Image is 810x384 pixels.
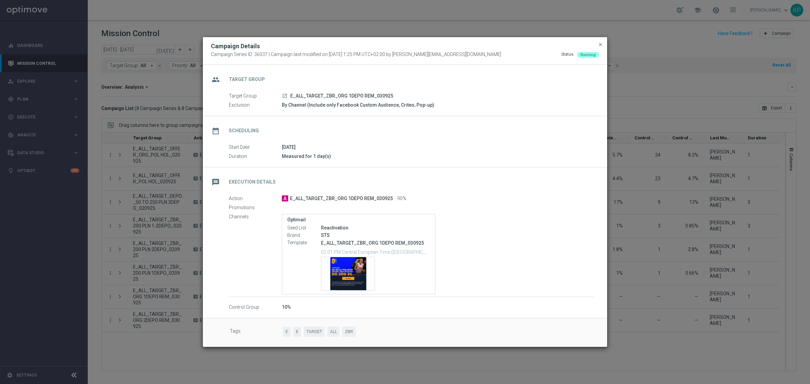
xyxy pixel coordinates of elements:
label: Seed List [287,225,321,231]
label: Channels [229,214,282,220]
colored-tag: Running [577,52,599,57]
label: Brand [287,232,321,239]
p: 02:01 PM Central European Time ([GEOGRAPHIC_DATA]) (UTC +02:00) [321,248,430,255]
label: Control Group [229,304,282,310]
div: 10% [282,304,594,310]
p: E_ALL_TARGET_ZBR_ORG 1DEPO REM_030925 [321,240,430,246]
span: close [598,42,603,47]
span: E [283,327,291,337]
div: Measured for 1 day(s) [282,153,594,160]
label: Action [229,196,282,202]
i: group [210,74,222,86]
label: Duration [229,154,282,160]
h2: Target Group [229,76,265,83]
div: [DATE] [282,144,594,150]
span: E_ALL_TARGET_ZBR_ORG 1DEPO REM_030925 [290,93,393,99]
h2: Campaign Details [211,42,260,50]
span: Running [580,53,596,57]
span: TARGET [304,327,325,337]
label: Target Group [229,93,282,99]
label: Start Date [229,144,282,150]
span: 90% [397,196,406,202]
label: Exclusion [229,102,282,108]
i: date_range [210,125,222,137]
div: By Channel (Include only Facebook Custom Audience, Criteo, Pop-up) [282,102,594,108]
span: E_ALL_TARGET_ZBR_ORG 1DEPO REM_030925 [290,196,393,202]
span: ALL [327,327,340,337]
label: Tags [230,327,283,337]
span: A [282,195,288,201]
label: Template [287,240,321,246]
h2: Scheduling [229,128,259,134]
span: ZBR [342,327,356,337]
div: STS [321,232,430,239]
label: Promotions [229,205,282,211]
span: Campaign Series ID: 36037 | Campaign last modified on [DATE] 1:25 PM UTC+02:00 by [PERSON_NAME][E... [211,52,501,58]
span: E [293,327,301,337]
label: Optimail [287,217,430,223]
i: message [210,176,222,188]
div: Reactivation [321,224,430,231]
a: launch [282,93,288,99]
div: Status: [561,52,574,58]
h2: Execution Details [229,179,276,185]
